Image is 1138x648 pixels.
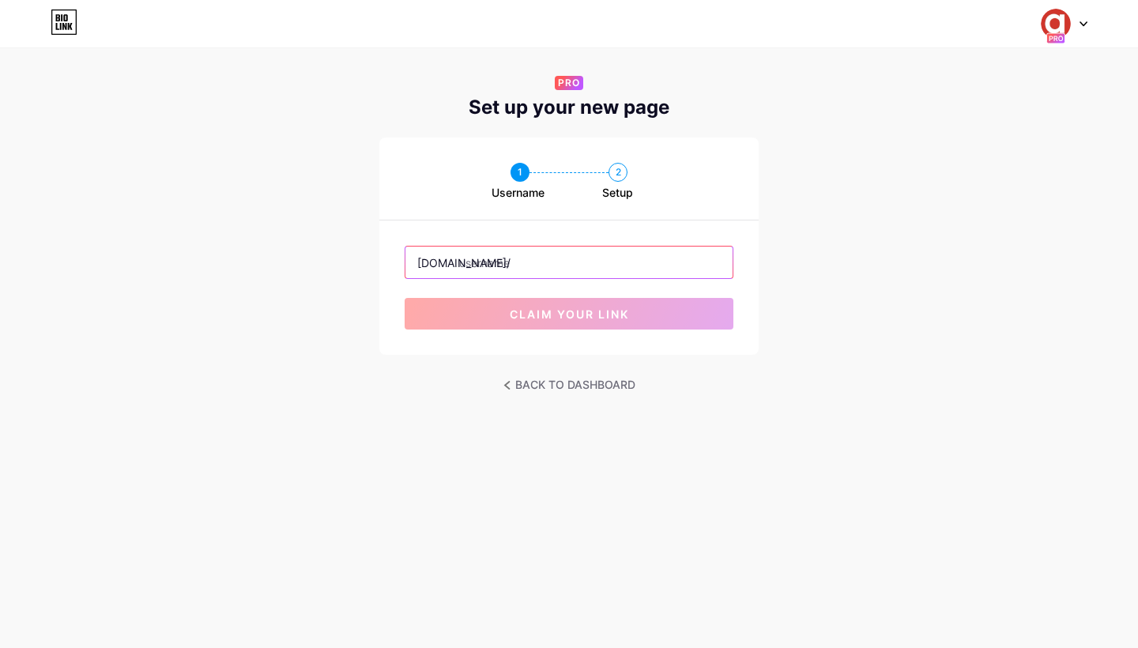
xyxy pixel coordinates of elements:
img: aramexmorocco [1041,9,1071,39]
a: BACK TO DASHBOARD [503,374,635,396]
span: Username [492,185,545,201]
input: username [405,247,733,278]
button: claim your link [405,298,733,330]
div: 1 [511,163,529,182]
div: [DOMAIN_NAME]/ [417,254,511,271]
span: PRO [558,76,580,90]
span: claim your link [510,307,629,321]
span: Setup [602,185,633,201]
div: 2 [609,163,627,182]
